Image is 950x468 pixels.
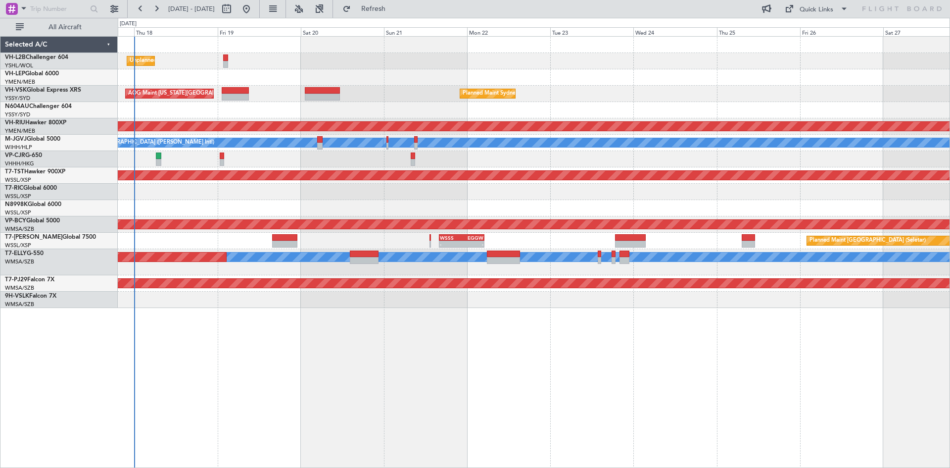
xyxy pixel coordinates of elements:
span: VP-CJR [5,153,25,158]
span: T7-PJ29 [5,277,27,283]
div: Thu 18 [134,27,217,36]
a: YSSY/SYD [5,111,30,118]
a: YMEN/MEB [5,127,35,135]
a: YSHL/WOL [5,62,33,69]
div: Sat 20 [301,27,384,36]
div: Mon 22 [467,27,550,36]
a: WSSL/XSP [5,242,31,249]
a: YSSY/SYD [5,95,30,102]
div: Quick Links [800,5,833,15]
a: VH-LEPGlobal 6000 [5,71,59,77]
input: Trip Number [30,1,87,16]
a: VP-CJRG-650 [5,153,42,158]
a: T7-PJ29Falcon 7X [5,277,54,283]
a: WMSA/SZB [5,225,34,233]
a: VP-BCYGlobal 5000 [5,218,60,224]
a: WSSL/XSP [5,193,31,200]
span: T7-ELLY [5,251,27,257]
div: Sun 21 [384,27,467,36]
div: Tue 23 [550,27,633,36]
a: 9H-VSLKFalcon 7X [5,293,56,299]
a: M-JGVJGlobal 5000 [5,136,60,142]
a: VH-RIUHawker 800XP [5,120,66,126]
a: T7-TSTHawker 900XP [5,169,65,175]
span: N604AU [5,104,29,109]
span: VP-BCY [5,218,26,224]
div: Fri 26 [800,27,883,36]
a: WIHH/HLP [5,144,32,151]
a: WSSL/XSP [5,176,31,184]
div: AOG Maint [US_STATE][GEOGRAPHIC_DATA] ([US_STATE] City Intl) [128,86,297,101]
a: T7-ELLYG-550 [5,251,44,257]
a: YMEN/MEB [5,78,35,86]
a: WSSL/XSP [5,209,31,216]
div: Planned Maint Sydney ([PERSON_NAME] Intl) [463,86,577,101]
div: Thu 25 [717,27,800,36]
div: Wed 24 [633,27,716,36]
div: Unplanned Maint [GEOGRAPHIC_DATA] ([GEOGRAPHIC_DATA]) [130,53,292,68]
span: VH-LEP [5,71,25,77]
span: 9H-VSLK [5,293,29,299]
a: VHHH/HKG [5,160,34,167]
span: VH-L2B [5,54,26,60]
a: WMSA/SZB [5,258,34,265]
a: T7-RICGlobal 6000 [5,185,57,191]
a: T7-[PERSON_NAME]Global 7500 [5,234,96,240]
div: Fri 19 [218,27,301,36]
button: Refresh [338,1,397,17]
button: All Aircraft [11,19,107,35]
button: Quick Links [780,1,853,17]
div: EGGW [462,235,483,241]
a: VH-VSKGlobal Express XRS [5,87,81,93]
a: WMSA/SZB [5,301,34,308]
span: VH-VSK [5,87,27,93]
div: WSSS [440,235,462,241]
div: - [440,241,462,247]
span: Refresh [353,5,394,12]
span: T7-RIC [5,185,23,191]
a: VH-L2BChallenger 604 [5,54,68,60]
span: N8998K [5,202,28,208]
span: [DATE] - [DATE] [168,4,215,13]
a: WMSA/SZB [5,284,34,292]
span: All Aircraft [26,24,104,31]
div: Planned Maint [GEOGRAPHIC_DATA] (Seletar) [809,233,926,248]
span: T7-[PERSON_NAME] [5,234,62,240]
a: N604AUChallenger 604 [5,104,72,109]
div: [DATE] [120,20,137,28]
span: VH-RIU [5,120,25,126]
div: - [462,241,483,247]
div: [PERSON_NAME][GEOGRAPHIC_DATA] ([PERSON_NAME] Intl) [53,135,214,150]
a: N8998KGlobal 6000 [5,202,61,208]
span: T7-TST [5,169,24,175]
span: M-JGVJ [5,136,27,142]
